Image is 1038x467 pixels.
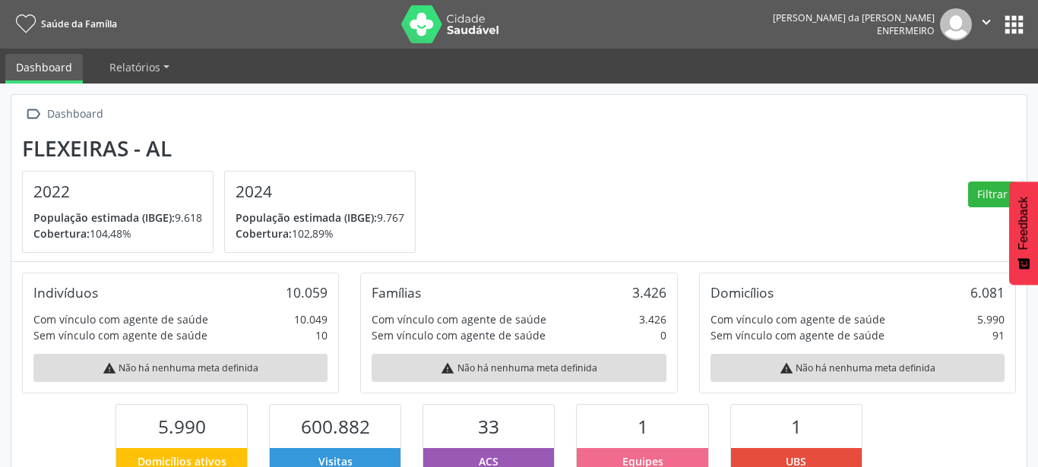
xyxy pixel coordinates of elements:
span: 1 [791,414,802,439]
div: Sem vínculo com agente de saúde [710,327,885,343]
button: Feedback - Mostrar pesquisa [1009,181,1038,285]
span: Cobertura: [236,226,292,241]
p: 102,89% [236,226,404,241]
span: 1 [638,414,648,439]
div: Domicílios [710,284,774,301]
img: img [940,8,972,40]
div: 5.990 [977,311,1005,327]
a:  Dashboard [22,103,106,125]
div: Flexeiras - AL [22,136,426,161]
h4: 2022 [33,182,202,201]
i: warning [780,361,793,375]
div: 10.059 [286,284,328,301]
div: Com vínculo com agente de saúde [710,311,885,327]
div: Famílias [372,284,421,301]
div: 3.426 [639,311,666,327]
span: Saúde da Família [41,17,117,30]
button:  [972,8,1001,40]
span: Relatórios [109,60,160,74]
div: 10.049 [294,311,328,327]
div: Indivíduos [33,284,98,301]
p: 104,48% [33,226,202,241]
span: 33 [478,414,499,439]
span: População estimada (IBGE): [33,210,175,225]
div: Com vínculo com agente de saúde [33,311,208,327]
div: Sem vínculo com agente de saúde [372,327,546,343]
i: warning [441,361,454,375]
span: Cobertura: [33,226,90,241]
button: apps [1001,11,1027,38]
div: Com vínculo com agente de saúde [372,311,546,327]
div: Não há nenhuma meta definida [372,354,666,382]
span: 600.882 [301,414,370,439]
div: 6.081 [970,284,1005,301]
i:  [978,14,995,30]
div: 0 [660,327,666,343]
div: Não há nenhuma meta definida [33,354,328,382]
span: 5.990 [158,414,206,439]
i: warning [103,361,116,375]
div: Sem vínculo com agente de saúde [33,327,207,343]
button: Filtrar [968,181,1016,207]
div: [PERSON_NAME] da [PERSON_NAME] [773,11,935,24]
div: 91 [992,327,1005,343]
a: Dashboard [5,54,83,84]
i:  [22,103,44,125]
div: 10 [315,327,328,343]
div: Dashboard [44,103,106,125]
span: População estimada (IBGE): [236,210,377,225]
a: Saúde da Família [11,11,117,36]
div: Não há nenhuma meta definida [710,354,1005,382]
div: 3.426 [632,284,666,301]
span: Feedback [1017,197,1030,250]
p: 9.767 [236,210,404,226]
h4: 2024 [236,182,404,201]
span: Enfermeiro [877,24,935,37]
a: Relatórios [99,54,180,80]
p: 9.618 [33,210,202,226]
